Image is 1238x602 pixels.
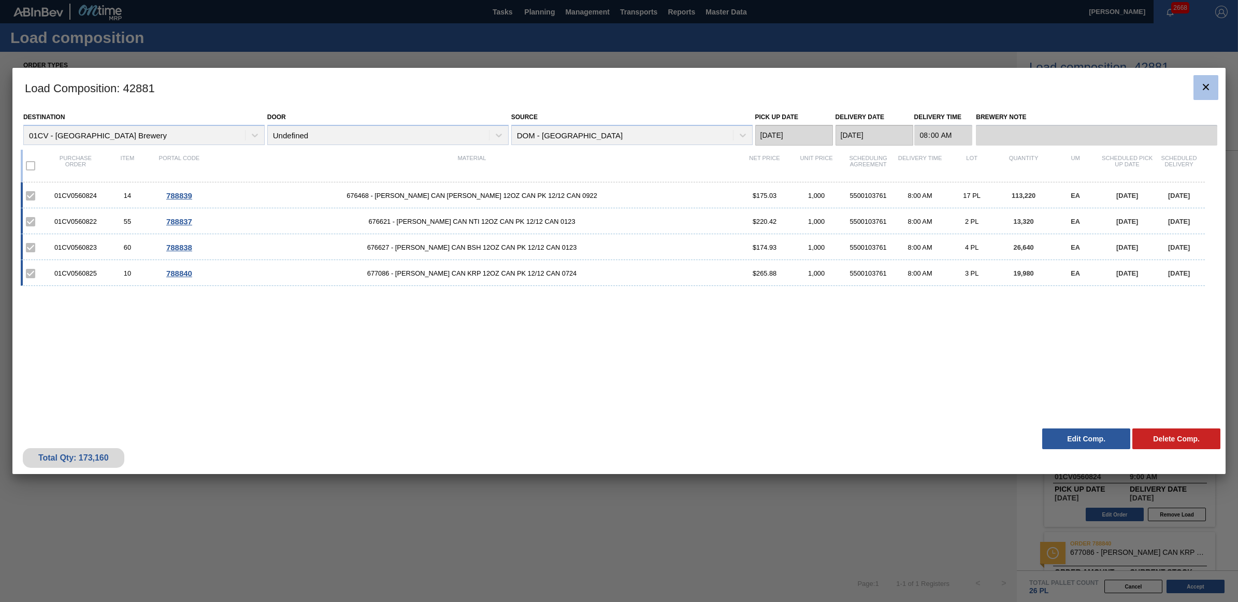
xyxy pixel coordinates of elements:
div: 1,000 [790,218,842,225]
div: 3 PL [946,269,998,277]
div: Go to Order [153,191,205,200]
div: 8:00 AM [894,243,946,251]
span: 676468 - CARR CAN BUD 12OZ CAN PK 12/12 CAN 0922 [205,192,739,199]
div: UM [1049,155,1101,177]
span: 676621 - CARR CAN NTI 12OZ CAN PK 12/12 CAN 0123 [205,218,739,225]
div: $174.93 [739,243,790,251]
span: 788838 [166,243,192,252]
div: Delivery Time [894,155,946,177]
label: Door [267,113,286,121]
span: [DATE] [1116,192,1138,199]
div: 8:00 AM [894,192,946,199]
div: Net Price [739,155,790,177]
span: [DATE] [1168,269,1190,277]
label: Brewery Note [976,110,1217,125]
div: 17 PL [946,192,998,199]
div: $220.42 [739,218,790,225]
span: 677086 - CARR CAN KRP 12OZ CAN PK 12/12 CAN 0724 [205,269,739,277]
div: Item [102,155,153,177]
input: mm/dd/yyyy [836,125,913,146]
span: [DATE] [1168,192,1190,199]
span: 788840 [166,269,192,278]
div: 1,000 [790,269,842,277]
span: [DATE] [1168,218,1190,225]
div: 01CV0560825 [50,269,102,277]
div: 01CV0560822 [50,218,102,225]
div: 8:00 AM [894,269,946,277]
span: 788837 [166,217,192,226]
label: Delivery Date [836,113,884,121]
span: [DATE] [1116,243,1138,251]
div: 1,000 [790,243,842,251]
span: 19,980 [1014,269,1034,277]
div: Scheduled Delivery [1153,155,1205,177]
span: 113,220 [1012,192,1035,199]
span: EA [1071,218,1080,225]
div: 5500103761 [842,269,894,277]
div: Scheduling Agreement [842,155,894,177]
div: 2 PL [946,218,998,225]
div: 01CV0560823 [50,243,102,251]
div: Quantity [998,155,1049,177]
div: Go to Order [153,217,205,226]
div: 14 [102,192,153,199]
div: 5500103761 [842,218,894,225]
span: [DATE] [1116,269,1138,277]
div: Unit Price [790,155,842,177]
div: Scheduled Pick up Date [1101,155,1153,177]
div: Lot [946,155,998,177]
div: $265.88 [739,269,790,277]
div: Purchase order [50,155,102,177]
label: Source [511,113,538,121]
span: EA [1071,243,1080,251]
div: 60 [102,243,153,251]
span: 788839 [166,191,192,200]
span: 26,640 [1014,243,1034,251]
div: 10 [102,269,153,277]
div: $175.03 [739,192,790,199]
div: 4 PL [946,243,998,251]
div: Portal code [153,155,205,177]
div: Material [205,155,739,177]
span: [DATE] [1168,243,1190,251]
span: EA [1071,192,1080,199]
button: Edit Comp. [1042,428,1130,449]
label: Pick up Date [755,113,799,121]
div: 5500103761 [842,192,894,199]
button: Delete Comp. [1132,428,1220,449]
div: 8:00 AM [894,218,946,225]
label: Destination [23,113,65,121]
div: 1,000 [790,192,842,199]
span: [DATE] [1116,218,1138,225]
div: Total Qty: 173,160 [31,453,117,463]
div: Go to Order [153,243,205,252]
div: Go to Order [153,269,205,278]
div: 5500103761 [842,243,894,251]
div: 55 [102,218,153,225]
span: EA [1071,269,1080,277]
div: 01CV0560824 [50,192,102,199]
input: mm/dd/yyyy [755,125,833,146]
span: 676627 - CARR CAN BSH 12OZ CAN PK 12/12 CAN 0123 [205,243,739,251]
h3: Load Composition : 42881 [12,68,1226,107]
span: 13,320 [1014,218,1034,225]
label: Delivery Time [914,110,973,125]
